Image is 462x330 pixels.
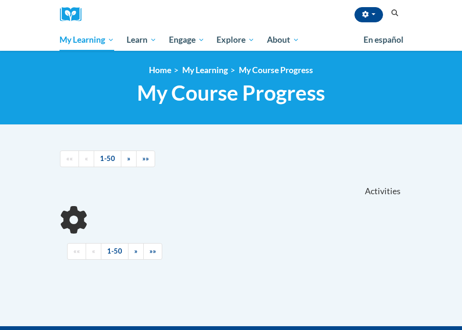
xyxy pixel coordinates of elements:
[121,151,137,167] a: Next
[54,29,121,51] a: My Learning
[142,154,149,162] span: »»
[163,29,211,51] a: Engage
[267,34,299,46] span: About
[53,29,410,51] div: Main menu
[59,34,114,46] span: My Learning
[136,151,155,167] a: End
[357,30,410,50] a: En español
[365,186,401,197] span: Activities
[169,34,205,46] span: Engage
[120,29,163,51] a: Learn
[127,34,157,46] span: Learn
[388,8,402,19] button: Search
[354,7,383,22] button: Account Settings
[79,151,94,167] a: Previous
[143,243,162,260] a: End
[216,34,255,46] span: Explore
[364,35,403,45] span: En español
[101,243,128,260] a: 1-50
[137,80,325,105] span: My Course Progress
[127,154,130,162] span: »
[92,247,95,255] span: «
[210,29,261,51] a: Explore
[149,65,171,75] a: Home
[134,247,138,255] span: »
[182,65,228,75] a: My Learning
[60,7,88,22] a: Cox Campus
[60,151,79,167] a: Begining
[86,243,101,260] a: Previous
[94,151,121,167] a: 1-50
[60,7,88,22] img: Logo brand
[85,154,88,162] span: «
[73,247,80,255] span: ««
[128,243,144,260] a: Next
[261,29,305,51] a: About
[149,247,156,255] span: »»
[239,65,313,75] a: My Course Progress
[66,154,73,162] span: ««
[67,243,86,260] a: Begining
